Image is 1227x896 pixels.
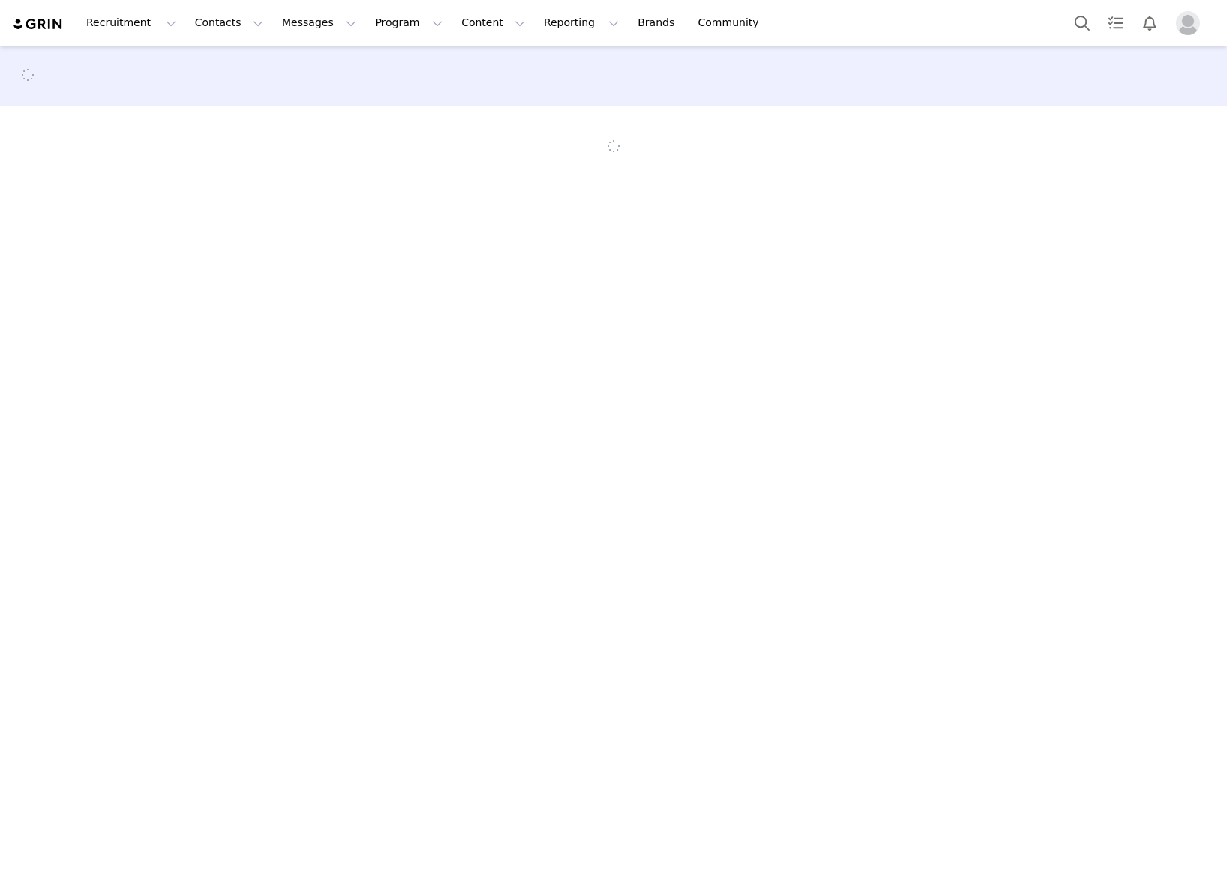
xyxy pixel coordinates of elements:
a: Community [689,6,775,40]
button: Messages [273,6,365,40]
a: Tasks [1099,6,1132,40]
button: Content [452,6,534,40]
button: Notifications [1133,6,1166,40]
img: grin logo [12,17,64,31]
button: Recruitment [77,6,185,40]
button: Profile [1167,11,1215,35]
button: Search [1066,6,1099,40]
button: Reporting [535,6,628,40]
button: Program [366,6,451,40]
button: Contacts [186,6,272,40]
img: placeholder-profile.jpg [1176,11,1200,35]
a: Brands [628,6,688,40]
